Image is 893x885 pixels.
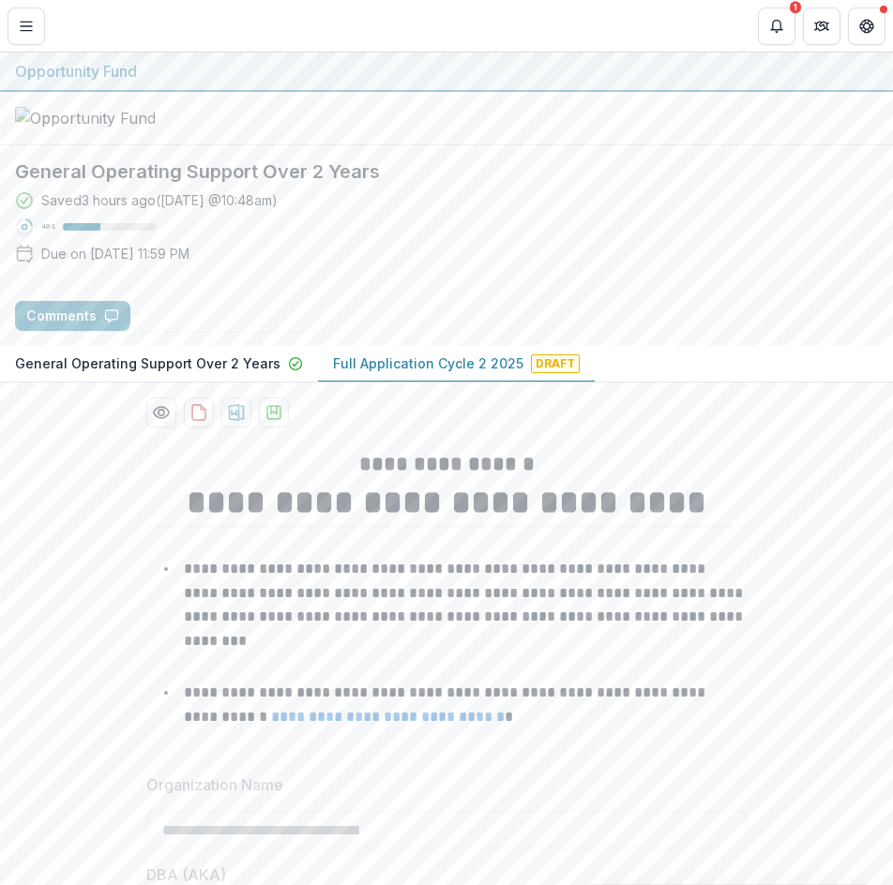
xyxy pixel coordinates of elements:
img: Opportunity Fund [15,107,203,129]
p: Organization Name [146,773,283,796]
button: download-proposal [184,397,214,427]
button: Get Help [848,7,885,45]
button: Partners [803,7,840,45]
p: Due on [DATE] 11:59 PM [41,244,189,263]
p: General Operating Support Over 2 Years [15,353,280,373]
div: Saved 3 hours ago ( [DATE] @ 10:48am ) [41,190,278,210]
p: 40 % [41,220,55,233]
p: Full Application Cycle 2 2025 [333,353,523,373]
button: Comments [15,301,130,331]
div: Opportunity Fund [15,60,878,82]
button: download-proposal [259,397,289,427]
h2: General Operating Support Over 2 Years [15,160,878,183]
button: Preview e1cc1c19-601b-49d5-8af7-d9d4114c8c2e-1.pdf [146,397,176,427]
button: Notifications [758,7,795,45]
span: Draft [531,354,580,373]
button: Toggle Menu [8,7,45,45]
button: download-proposal [221,397,251,427]
button: Answer Suggestions [138,301,320,331]
div: 1 [790,1,801,14]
